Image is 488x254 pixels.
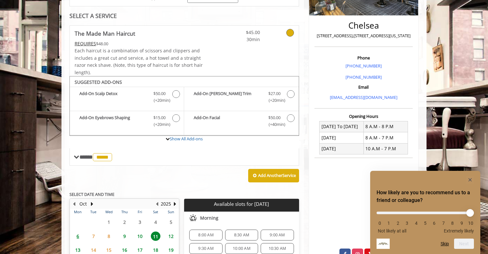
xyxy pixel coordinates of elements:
[320,121,364,132] td: [DATE] To [DATE]
[346,74,382,80] a: [PHONE_NUMBER]
[166,232,176,241] span: 12
[316,21,411,30] h2: Chelsea
[377,176,474,249] div: How likely are you to recommend us to a friend or colleague? Select an option from 0 to 10, with ...
[377,207,474,233] div: How likely are you to recommend us to a friend or colleague? Select an option from 0 to 10, with ...
[468,221,474,226] li: 10
[269,246,286,251] span: 10:30 AM
[89,200,94,207] button: Next Month
[441,241,449,246] button: Skip
[198,246,213,251] span: 9:30 AM
[75,40,96,47] span: This service needs some Advance to be paid before we block your appointment
[150,97,169,104] span: (+20min )
[161,200,171,207] button: 2025
[69,76,299,136] div: The Made Man Haircut Add-onS
[75,40,203,47] div: $48.00
[363,132,408,143] td: 8 A.M - 7 P.M
[225,230,258,241] div: 8:30 AM
[265,121,284,128] span: (+40min )
[233,246,250,251] span: 10:00 AM
[132,229,148,243] td: Select day10
[172,200,177,207] button: Next Year
[404,221,410,226] li: 3
[189,230,222,241] div: 8:00 AM
[346,63,382,69] a: [PHONE_NUMBER]
[75,79,122,85] b: SUGGESTED ADD-ONS
[79,90,147,104] b: Add-On Scalp Detox
[320,143,364,154] td: [DATE]
[248,169,299,182] button: Add AnotherService
[153,114,166,121] span: $15.00
[222,36,260,43] span: 30min
[265,97,284,104] span: (+20min )
[194,114,262,128] b: Add-On Facial
[101,209,117,215] th: Wed
[148,229,163,243] td: Select day11
[258,172,296,178] b: Add Another Service
[466,176,474,184] button: Hide survey
[170,136,203,142] a: Show All Add-ons
[225,243,258,254] div: 10:00 AM
[261,243,294,254] div: 10:30 AM
[85,209,101,215] th: Tue
[314,114,413,118] h3: Opening Hours
[70,209,85,215] th: Mon
[69,13,299,19] div: SELECT A SERVICE
[150,121,169,128] span: (+20min )
[270,232,285,238] span: 9:00 AM
[268,114,281,121] span: $50.00
[89,232,98,241] span: 7
[148,209,163,215] th: Sat
[75,48,203,75] span: Each haircut is a combination of scissors and clippers and includes a great cut and service, a ho...
[101,229,117,243] td: Select day8
[222,29,260,36] span: $45.00
[153,90,166,97] span: $50.00
[73,90,181,105] label: Add-On Scalp Detox
[70,229,85,243] td: Select day6
[413,221,419,226] li: 4
[431,221,437,226] li: 6
[320,132,364,143] td: [DATE]
[261,230,294,241] div: 9:00 AM
[79,200,87,207] button: Oct
[69,191,114,197] b: SELECT DATE AND TIME
[189,214,197,222] img: morning slots
[330,94,397,100] a: [EMAIL_ADDRESS][DOMAIN_NAME]
[363,121,408,132] td: 8 A.M - 8 P.M
[163,209,179,215] th: Sun
[154,200,159,207] button: Previous Year
[234,232,249,238] span: 8:30 AM
[189,243,222,254] div: 9:30 AM
[422,221,428,226] li: 5
[363,143,408,154] td: 10 A.M - 7 P.M
[187,114,295,129] label: Add-On Facial
[459,221,465,226] li: 9
[163,229,179,243] td: Select day12
[378,228,406,233] span: Not likely at all
[449,221,456,226] li: 8
[395,221,401,226] li: 2
[75,29,135,38] b: The Made Man Haircut
[79,114,147,128] b: Add-On Eyebrows Shaping
[132,209,148,215] th: Fri
[200,215,218,221] span: Morning
[444,228,474,233] span: Extremely likely
[151,232,160,241] span: 11
[187,90,295,105] label: Add-On Beard Trim
[316,32,411,39] p: [STREET_ADDRESS],[STREET_ADDRESS][US_STATE]
[268,90,281,97] span: $27.00
[198,232,213,238] span: 8:00 AM
[386,221,392,226] li: 1
[135,232,145,241] span: 10
[73,232,83,241] span: 6
[104,232,114,241] span: 8
[73,114,181,129] label: Add-On Eyebrows Shaping
[194,90,262,104] b: Add-On [PERSON_NAME] Trim
[187,201,296,207] p: Available slots for [DATE]
[377,189,474,204] h2: How likely are you to recommend us to a friend or colleague? Select an option from 0 to 10, with ...
[316,85,411,89] h3: Email
[440,221,447,226] li: 7
[117,229,132,243] td: Select day9
[120,232,129,241] span: 9
[316,56,411,60] h3: Phone
[71,200,77,207] button: Previous Month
